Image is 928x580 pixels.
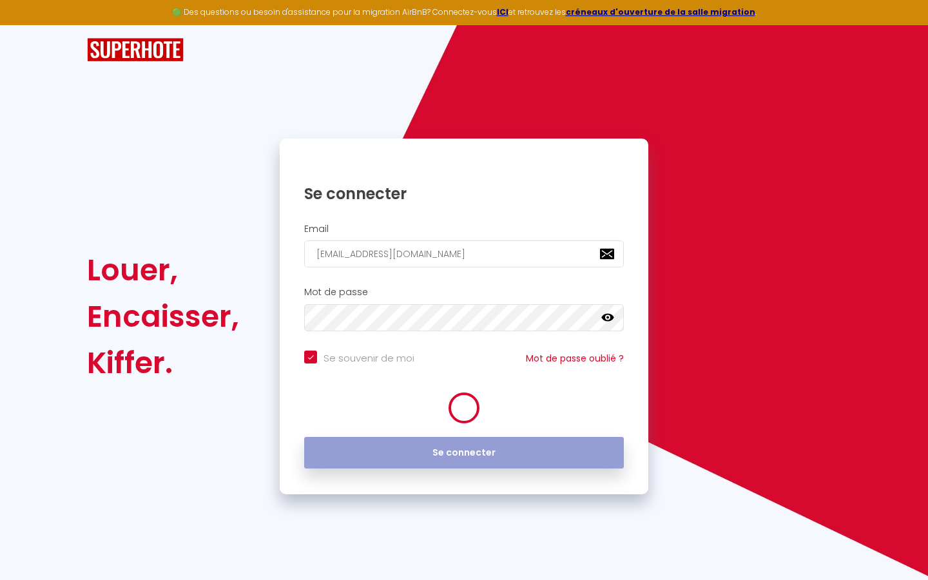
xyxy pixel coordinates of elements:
a: ICI [497,6,508,17]
a: Mot de passe oublié ? [526,352,624,365]
div: Encaisser, [87,293,239,340]
div: Louer, [87,247,239,293]
button: Ouvrir le widget de chat LiveChat [10,5,49,44]
a: créneaux d'ouverture de la salle migration [566,6,755,17]
h1: Se connecter [304,184,624,204]
div: Kiffer. [87,340,239,386]
h2: Mot de passe [304,287,624,298]
input: Ton Email [304,240,624,267]
img: SuperHote logo [87,38,184,62]
h2: Email [304,224,624,235]
button: Se connecter [304,437,624,469]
